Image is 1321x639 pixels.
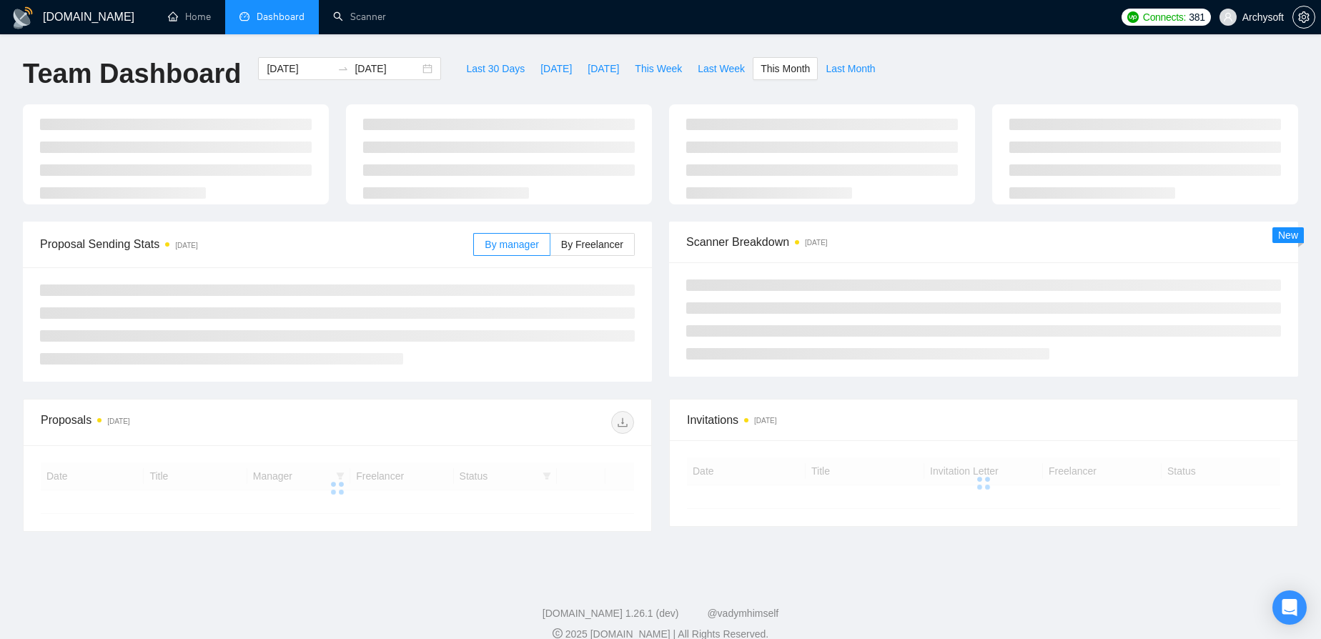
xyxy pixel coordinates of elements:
[168,11,211,23] a: homeHome
[561,239,623,250] span: By Freelancer
[458,57,533,80] button: Last 30 Days
[41,411,337,434] div: Proposals
[754,417,776,425] time: [DATE]
[826,61,875,76] span: Last Month
[1292,6,1315,29] button: setting
[686,233,1281,251] span: Scanner Breakdown
[337,63,349,74] span: swap-right
[580,57,627,80] button: [DATE]
[805,239,827,247] time: [DATE]
[1127,11,1139,23] img: upwork-logo.png
[540,61,572,76] span: [DATE]
[553,628,563,638] span: copyright
[690,57,753,80] button: Last Week
[1223,12,1233,22] span: user
[753,57,818,80] button: This Month
[23,57,241,91] h1: Team Dashboard
[11,6,34,29] img: logo
[1278,229,1298,241] span: New
[588,61,619,76] span: [DATE]
[257,11,305,23] span: Dashboard
[627,57,690,80] button: This Week
[707,608,778,619] a: @vadymhimself
[698,61,745,76] span: Last Week
[1292,11,1315,23] a: setting
[175,242,197,249] time: [DATE]
[239,11,249,21] span: dashboard
[635,61,682,76] span: This Week
[107,417,129,425] time: [DATE]
[355,61,420,76] input: End date
[687,411,1280,429] span: Invitations
[466,61,525,76] span: Last 30 Days
[267,61,332,76] input: Start date
[543,608,679,619] a: [DOMAIN_NAME] 1.26.1 (dev)
[485,239,538,250] span: By manager
[337,63,349,74] span: to
[533,57,580,80] button: [DATE]
[1272,590,1307,625] div: Open Intercom Messenger
[1189,9,1204,25] span: 381
[333,11,386,23] a: searchScanner
[761,61,810,76] span: This Month
[818,57,883,80] button: Last Month
[1143,9,1186,25] span: Connects:
[40,235,473,253] span: Proposal Sending Stats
